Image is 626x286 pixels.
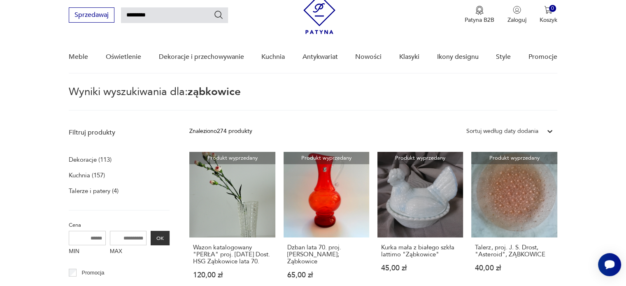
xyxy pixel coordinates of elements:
img: Ikona koszyka [544,6,552,14]
p: Cena [69,221,170,230]
a: Ikony designu [437,41,478,73]
p: Zaloguj [507,16,526,24]
button: 0Koszyk [540,6,557,24]
span: ząbkowice [188,84,241,99]
p: 45,00 zł [381,265,459,272]
button: Sprzedawaj [69,7,114,23]
a: Style [496,41,511,73]
h3: Wazon katalogowany "PERŁA" proj. [DATE] Dost. HSG Ząbkowice lata 70. [193,244,271,265]
a: Talerze i patery (4) [69,185,119,197]
p: 40,00 zł [475,265,553,272]
label: MIN [69,245,106,258]
a: Dekoracje i przechowywanie [158,41,244,73]
h3: Kurka mała z białego szkła lattimo "Ząbkowice" [381,244,459,258]
div: Znaleziono 274 produkty [189,127,252,136]
p: 65,00 zł [287,272,365,279]
div: Sortuj według daty dodania [466,127,538,136]
a: Oświetlenie [106,41,141,73]
a: Ikona medaluPatyna B2B [465,6,494,24]
p: Promocja [82,268,105,277]
img: Ikona medalu [475,6,484,15]
button: Szukaj [214,10,223,20]
p: 120,00 zł [193,272,271,279]
label: MAX [110,245,147,258]
a: Meble [69,41,88,73]
button: Zaloguj [507,6,526,24]
p: Patyna B2B [465,16,494,24]
a: Kuchnia [261,41,285,73]
a: Nowości [355,41,382,73]
a: Dekoracje (113) [69,154,112,165]
iframe: Smartsupp widget button [598,253,621,276]
div: 0 [549,5,556,12]
a: Klasyki [399,41,419,73]
a: Kuchnia (157) [69,170,105,181]
img: Ikonka użytkownika [513,6,521,14]
a: Antykwariat [303,41,338,73]
a: Sprzedawaj [69,13,114,19]
p: Filtruj produkty [69,128,170,137]
button: Patyna B2B [465,6,494,24]
h3: Talerz, proj. J. S. Drost, "Asteroid", ZĄBKOWICE [475,244,553,258]
p: Koszyk [540,16,557,24]
a: Promocje [528,41,557,73]
button: OK [151,231,170,245]
h3: Dzban lata 70. proj. [PERSON_NAME]; Ząbkowice [287,244,365,265]
p: Wyniki wyszukiwania dla: [69,87,557,111]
